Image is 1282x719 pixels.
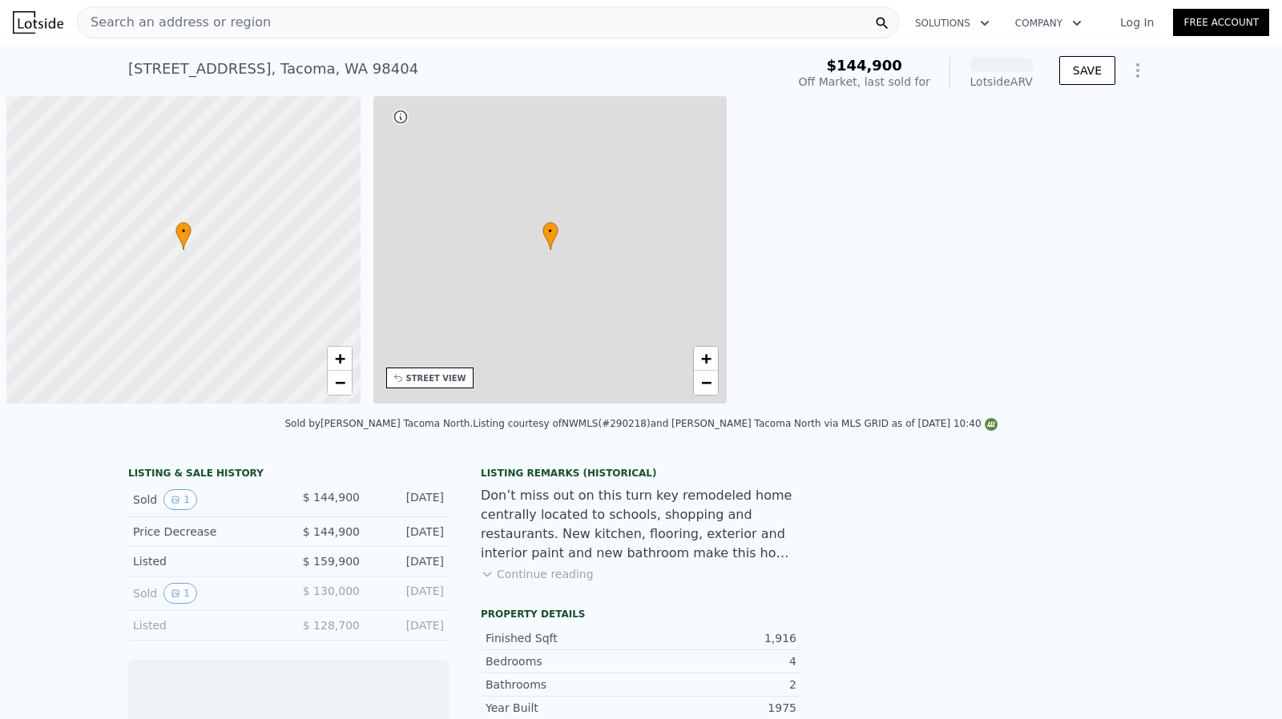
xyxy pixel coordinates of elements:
[902,9,1002,38] button: Solutions
[1101,14,1173,30] a: Log In
[406,372,466,384] div: STREET VIEW
[133,524,276,540] div: Price Decrease
[133,617,276,633] div: Listed
[481,566,594,582] button: Continue reading
[303,491,360,504] span: $ 144,900
[481,608,801,621] div: Property details
[473,418,997,429] div: Listing courtesy of NWMLS (#290218) and [PERSON_NAME] Tacoma North via MLS GRID as of [DATE] 10:40
[13,11,63,34] img: Lotside
[486,630,641,646] div: Finished Sqft
[373,583,444,604] div: [DATE]
[641,653,796,669] div: 4
[78,13,271,32] span: Search an address or region
[128,467,449,483] div: LISTING & SALE HISTORY
[303,555,360,568] span: $ 159,900
[641,630,796,646] div: 1,916
[175,224,191,239] span: •
[1002,9,1095,38] button: Company
[542,222,558,250] div: •
[1173,9,1269,36] a: Free Account
[128,58,418,80] div: [STREET_ADDRESS] , Tacoma , WA 98404
[1059,56,1115,85] button: SAVE
[826,57,902,74] span: $144,900
[334,348,345,368] span: +
[701,372,712,392] span: −
[303,525,360,538] span: $ 144,900
[163,583,197,604] button: View historical data
[481,486,801,563] div: Don’t miss out on this turn key remodeled home centrally located to schools, shopping and restaur...
[334,372,345,392] span: −
[303,584,360,597] span: $ 130,000
[328,347,352,371] a: Zoom in
[328,371,352,395] a: Zoom out
[641,677,796,693] div: 2
[163,489,197,510] button: View historical data
[284,418,473,429] div: Sold by [PERSON_NAME] Tacoma North .
[970,74,1034,90] div: Lotside ARV
[486,653,641,669] div: Bedrooms
[133,583,276,604] div: Sold
[486,700,641,716] div: Year Built
[799,74,930,90] div: Off Market, last sold for
[542,224,558,239] span: •
[373,524,444,540] div: [DATE]
[694,347,718,371] a: Zoom in
[1122,54,1154,86] button: Show Options
[373,489,444,510] div: [DATE]
[694,371,718,395] a: Zoom out
[985,418,998,431] img: NWMLS Logo
[641,700,796,716] div: 1975
[373,553,444,569] div: [DATE]
[133,553,276,569] div: Listed
[133,489,276,510] div: Sold
[373,617,444,633] div: [DATE]
[175,222,191,250] div: •
[701,348,712,368] span: +
[486,677,641,693] div: Bathrooms
[303,619,360,632] span: $ 128,700
[481,467,801,480] div: Listing Remarks (Historical)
